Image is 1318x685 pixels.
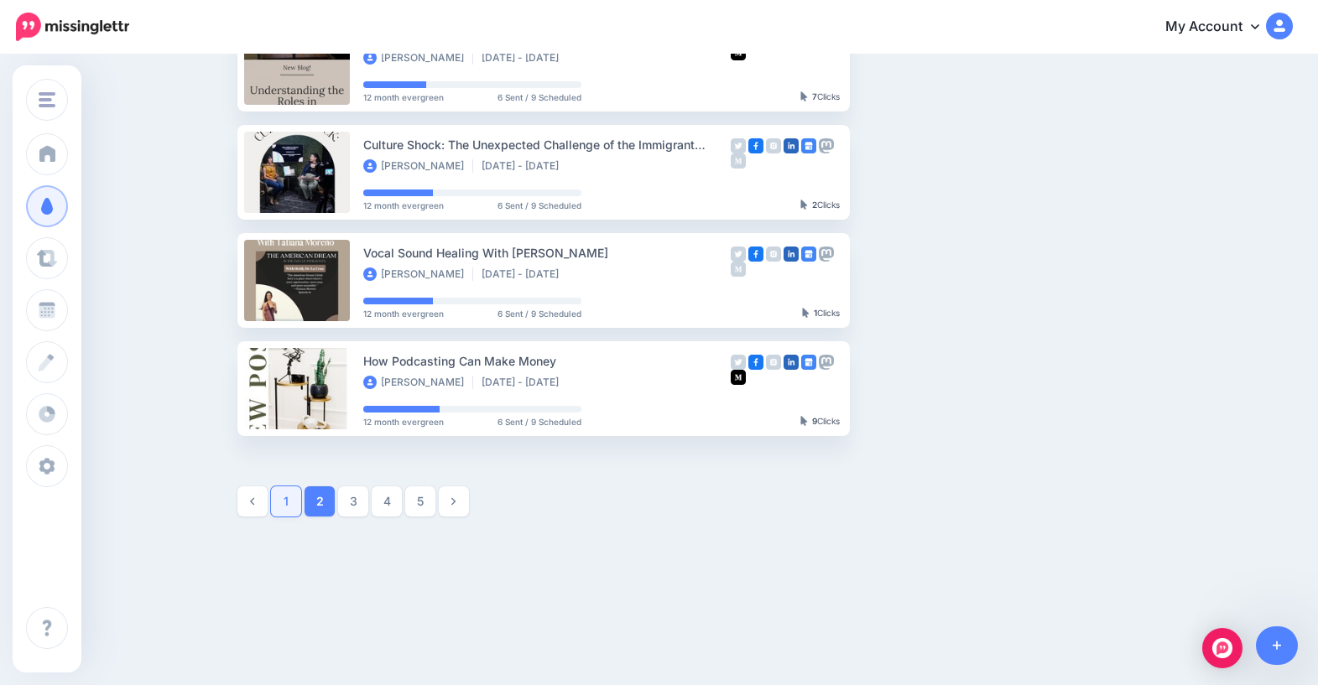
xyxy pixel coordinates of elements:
img: pointer-grey-darker.png [800,200,808,210]
span: 6 Sent / 9 Scheduled [498,418,581,426]
li: [PERSON_NAME] [363,159,473,173]
img: google_business-square.png [801,138,816,153]
img: twitter-grey-square.png [731,138,746,153]
li: [DATE] - [DATE] [482,376,567,389]
div: How Podcasting Can Make Money [363,351,731,371]
b: 2 [812,200,817,210]
span: 6 Sent / 9 Scheduled [498,309,581,318]
span: 12 month evergreen [363,201,444,210]
img: google_business-square.png [801,246,816,262]
b: 1 [814,308,817,318]
div: Vocal Sound Healing With [PERSON_NAME] [363,243,731,262]
div: Open Intercom Messenger [1202,628,1242,668]
a: 3 [338,486,368,516]
a: 1 [271,486,301,516]
span: 6 Sent / 9 Scheduled [498,201,581,210]
div: Clicks [802,309,840,319]
li: [PERSON_NAME] [363,267,473,281]
img: pointer-grey-darker.png [800,416,808,426]
img: medium-square.png [731,370,746,385]
img: menu.png [39,92,55,107]
img: mastodon-grey-square.png [819,355,834,370]
img: facebook-square.png [748,355,763,370]
a: My Account [1149,7,1293,48]
img: linkedin-square.png [784,355,799,370]
a: 5 [405,486,435,516]
img: facebook-square.png [748,246,763,262]
img: linkedin-square.png [784,138,799,153]
img: facebook-square.png [748,138,763,153]
img: google_business-square.png [801,355,816,370]
img: instagram-grey-square.png [766,138,781,153]
img: Missinglettr [16,13,129,41]
a: 4 [372,486,402,516]
span: 12 month evergreen [363,418,444,426]
span: 6 Sent / 9 Scheduled [498,93,581,101]
img: twitter-grey-square.png [731,355,746,370]
strong: 2 [316,496,324,507]
img: medium-grey-square.png [731,262,746,277]
div: Clicks [800,92,840,102]
span: 12 month evergreen [363,309,444,318]
b: 9 [812,416,817,426]
img: pointer-grey-darker.png [802,308,810,318]
li: [DATE] - [DATE] [482,159,567,173]
li: [DATE] - [DATE] [482,267,567,281]
div: Culture Shock: The Unexpected Challenge of the Immigrant Journey [363,135,731,154]
img: linkedin-square.png [784,246,799,262]
span: 12 month evergreen [363,93,444,101]
img: medium-grey-square.png [731,153,746,169]
img: twitter-grey-square.png [731,246,746,262]
img: pointer-grey-darker.png [800,91,808,101]
div: Clicks [800,200,840,210]
li: [DATE] - [DATE] [482,51,567,65]
img: mastodon-grey-square.png [819,138,834,153]
b: 7 [812,91,817,101]
li: [PERSON_NAME] [363,376,473,389]
img: mastodon-grey-square.png [819,246,834,262]
img: instagram-grey-square.png [766,246,781,262]
img: instagram-grey-square.png [766,355,781,370]
div: Clicks [800,417,840,427]
li: [PERSON_NAME] [363,51,473,65]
